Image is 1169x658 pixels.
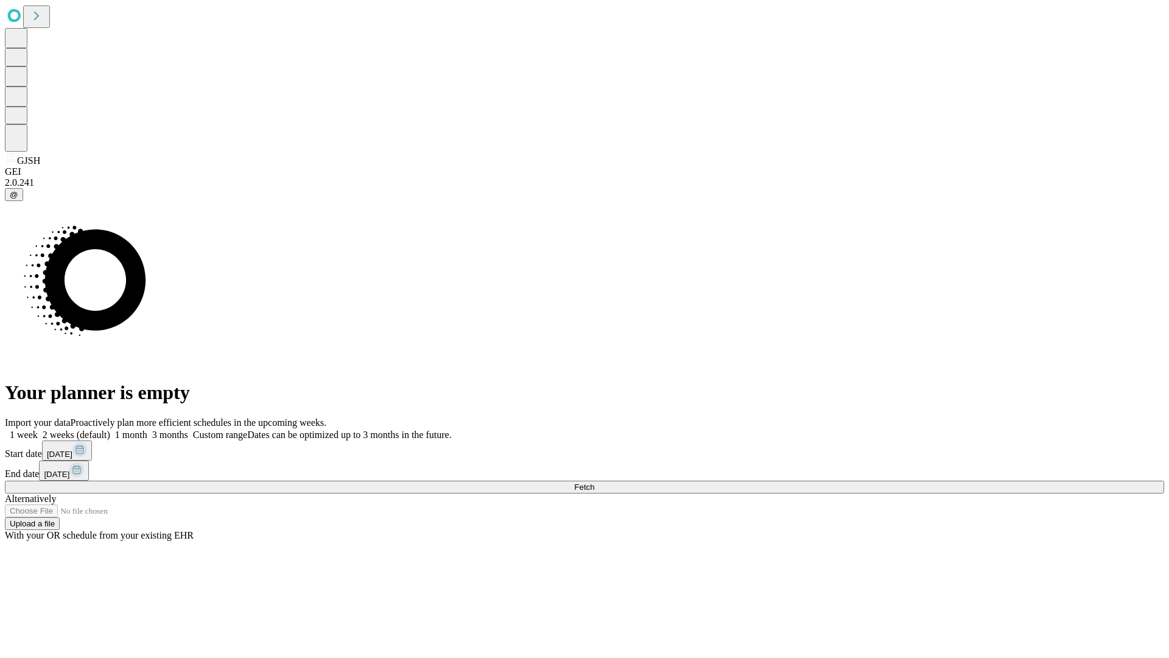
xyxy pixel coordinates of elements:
span: 1 week [10,430,38,440]
div: 2.0.241 [5,177,1164,188]
span: Alternatively [5,493,56,504]
span: Fetch [574,483,594,492]
h1: Your planner is empty [5,381,1164,404]
span: [DATE] [47,450,72,459]
span: @ [10,190,18,199]
span: Dates can be optimized up to 3 months in the future. [247,430,451,440]
span: 1 month [115,430,147,440]
button: Fetch [5,481,1164,493]
div: End date [5,461,1164,481]
button: [DATE] [39,461,89,481]
span: 3 months [152,430,188,440]
div: GEI [5,166,1164,177]
button: Upload a file [5,517,60,530]
span: Proactively plan more efficient schedules in the upcoming weeks. [71,417,326,428]
span: Custom range [193,430,247,440]
span: 2 weeks (default) [43,430,110,440]
span: Import your data [5,417,71,428]
button: @ [5,188,23,201]
span: With your OR schedule from your existing EHR [5,530,194,540]
span: [DATE] [44,470,69,479]
div: Start date [5,440,1164,461]
button: [DATE] [42,440,92,461]
span: GJSH [17,155,40,166]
